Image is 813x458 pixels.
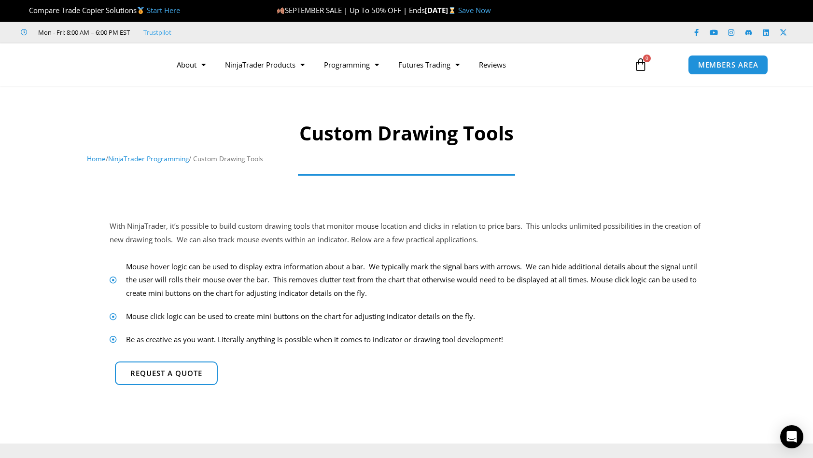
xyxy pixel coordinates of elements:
a: MEMBERS AREA [688,55,769,75]
img: ⌛ [449,7,456,14]
img: LogoAI | Affordable Indicators – NinjaTrader [45,47,149,82]
img: 🏆 [21,7,28,14]
a: Start Here [147,5,180,15]
span: Compare Trade Copier Solutions [21,5,180,15]
nav: Menu [167,54,623,76]
a: Request a quote [115,361,218,385]
a: 0 [619,51,662,79]
a: Home [87,154,106,163]
nav: Breadcrumb [87,153,727,165]
p: With NinjaTrader, it’s possible to build custom drawing tools that monitor mouse location and cli... [110,220,703,247]
a: Programming [314,54,389,76]
img: 🥇 [137,7,144,14]
img: 🍂 [277,7,284,14]
span: MEMBERS AREA [698,61,758,69]
span: Be as creative as you want. Literally anything is possible when it comes to indicator or drawing ... [124,333,503,347]
a: Reviews [469,54,516,76]
span: 0 [643,55,651,62]
div: Open Intercom Messenger [780,425,803,448]
span: Mouse click logic can be used to create mini buttons on the chart for adjusting indicator details... [124,310,475,323]
span: Mouse hover logic can be used to display extra information about a bar. We typically mark the sig... [124,260,703,301]
a: NinjaTrader Products [215,54,314,76]
a: Save Now [458,5,491,15]
strong: [DATE] [425,5,458,15]
span: SEPTEMBER SALE | Up To 50% OFF | Ends [277,5,425,15]
h1: Custom Drawing Tools [87,120,727,147]
a: NinjaTrader Programming [108,154,189,163]
a: Trustpilot [143,27,171,38]
span: Mon - Fri: 8:00 AM – 6:00 PM EST [36,27,130,38]
a: Futures Trading [389,54,469,76]
a: About [167,54,215,76]
span: Request a quote [130,370,202,377]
